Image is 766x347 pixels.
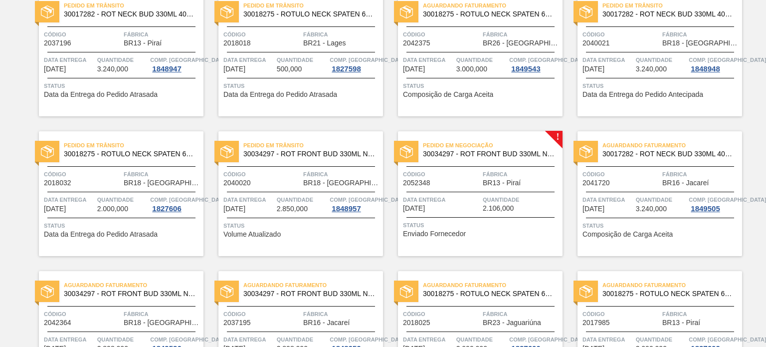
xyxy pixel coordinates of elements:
img: status [400,145,413,158]
span: Comp. Carga [509,55,586,65]
span: Comp. Carga [330,55,407,65]
span: Data da Entrega do Pedido Atrasada [44,231,158,238]
span: Data Entrega [44,195,95,205]
span: 2017985 [582,319,610,327]
span: Comp. Carga [150,335,227,345]
span: 12/10/2025 [44,65,66,73]
span: BR13 - Piraí [124,39,162,47]
span: 30018275 - ROTULO NECK SPATEN 600 RGB 36MIC REDONDO [64,150,195,158]
span: BR23 - Jaguariúna [483,319,541,327]
span: BR26 - Uberlândia [483,39,560,47]
span: 3.240,000 [636,65,667,73]
span: 2018025 [403,319,430,327]
span: Aguardando Faturamento [64,280,203,290]
span: 30034297 - ROT FRONT BUD 330ML NIV25 [243,150,375,158]
span: 30018275 - ROTULO NECK SPATEN 600 RGB 36MIC REDONDO [602,290,734,298]
span: 2018032 [44,179,71,187]
span: 2040021 [582,39,610,47]
span: 30017282 - ROT NECK BUD 330ML 40MICRAS 429 [64,10,195,18]
span: 3.240,000 [636,205,667,213]
a: !statusPedido em Negociação30034297 - ROT FRONT BUD 330ML NIV25Código2052348FábricaBR13 - PiraíDa... [383,131,563,256]
span: Fábrica [303,169,381,179]
span: Enviado Fornecedor [403,230,466,238]
span: Código [223,309,301,319]
span: 2042375 [403,39,430,47]
span: Fábrica [303,29,381,39]
span: Comp. Carga [689,195,766,205]
span: Data Entrega [403,195,480,205]
div: 1849505 [689,205,722,213]
span: Quantidade [97,335,148,345]
span: Status [223,221,381,231]
div: 1848957 [330,205,363,213]
span: 2.106,000 [483,205,514,212]
span: Data Entrega [223,335,274,345]
span: Fábrica [483,169,560,179]
img: status [220,5,233,18]
a: Comp. [GEOGRAPHIC_DATA]1848948 [689,55,740,73]
span: Data Entrega [582,335,633,345]
span: Aguardando Faturamento [243,280,383,290]
span: Data Entrega [223,55,274,65]
span: 30034297 - ROT FRONT BUD 330ML NIV25 [243,290,375,298]
img: status [579,5,592,18]
span: 500,000 [277,65,302,73]
span: 15/10/2025 [223,65,245,73]
span: Código [582,309,660,319]
span: Código [223,169,301,179]
span: 19/10/2025 [44,205,66,213]
span: 3.240,000 [97,65,128,73]
a: Comp. [GEOGRAPHIC_DATA]1848947 [150,55,201,73]
span: Código [582,169,660,179]
span: Pedido em Negociação [423,140,563,150]
span: Quantidade [277,55,328,65]
a: Comp. [GEOGRAPHIC_DATA]1849543 [509,55,560,73]
span: 2042364 [44,319,71,327]
a: statusPedido em Trânsito30018275 - ROTULO NECK SPATEN 600 RGB 36MIC REDONDOCódigo2018032FábricaBR... [24,131,203,256]
span: 30017282 - ROT NECK BUD 330ML 40MICRAS 429 [602,150,734,158]
span: Código [44,29,121,39]
span: Composição de Carga Aceita [403,91,493,98]
span: Data Entrega [223,195,274,205]
span: Aguardando Faturamento [423,0,563,10]
span: 2040020 [223,179,251,187]
span: Comp. Carga [150,195,227,205]
span: Quantidade [636,195,687,205]
span: Data Entrega [582,55,633,65]
span: 30018275 - ROTULO NECK SPATEN 600 RGB 36MIC REDONDO [423,290,555,298]
span: Status [582,81,740,91]
img: status [400,5,413,18]
span: Comp. Carga [689,55,766,65]
span: Aguardando Faturamento [602,140,742,150]
span: 2.850,000 [277,205,308,213]
span: Data da Entrega do Pedido Antecipada [582,91,703,98]
a: Comp. [GEOGRAPHIC_DATA]1827598 [330,55,381,73]
span: 30018275 - ROTULO NECK SPATEN 600 RGB 36MIC REDONDO [243,10,375,18]
span: Status [44,221,201,231]
span: Quantidade [97,55,148,65]
span: 30034297 - ROT FRONT BUD 330ML NIV25 [64,290,195,298]
img: status [220,285,233,298]
span: Fábrica [124,309,201,319]
span: 2.000,000 [97,205,128,213]
span: Data Entrega [403,335,454,345]
span: Código [582,29,660,39]
span: 20/10/2025 [403,205,425,212]
span: 3.000,000 [456,65,487,73]
span: Data da Entrega do Pedido Atrasada [44,91,158,98]
span: Pedido em Trânsito [602,0,742,10]
span: BR18 - Pernambuco [662,39,740,47]
img: status [400,285,413,298]
span: Status [44,81,201,91]
img: status [220,145,233,158]
span: BR16 - Jacareí [303,319,350,327]
span: Aguardando Faturamento [423,280,563,290]
span: Data Entrega [44,335,95,345]
span: Quantidade [636,55,687,65]
span: Comp. Carga [689,335,766,345]
span: Código [44,309,121,319]
span: 19/10/2025 [223,205,245,213]
span: Fábrica [483,309,560,319]
span: 30018275 - ROTULO NECK SPATEN 600 RGB 36MIC REDONDO [423,10,555,18]
span: Status [582,221,740,231]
